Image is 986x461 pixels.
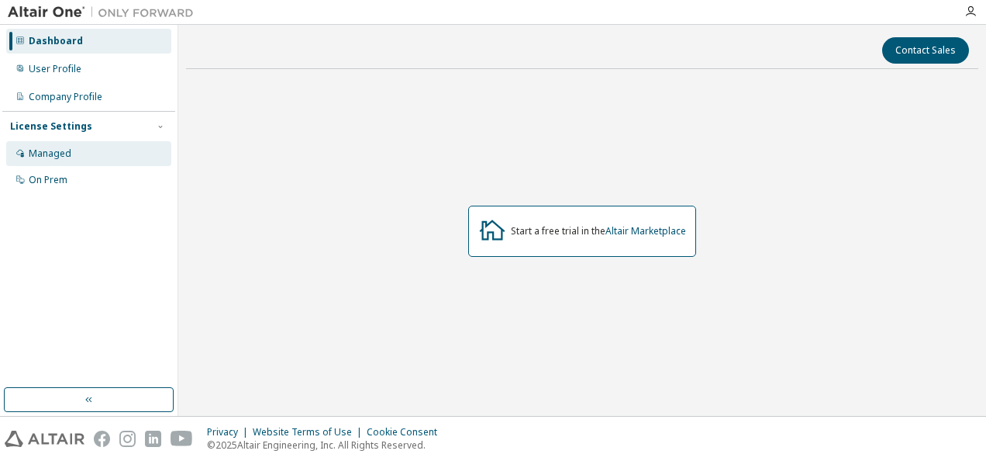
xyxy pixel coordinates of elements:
[5,431,84,447] img: altair_logo.svg
[511,225,686,237] div: Start a free trial in the
[29,91,102,103] div: Company Profile
[8,5,202,20] img: Altair One
[94,431,110,447] img: facebook.svg
[29,174,67,186] div: On Prem
[171,431,193,447] img: youtube.svg
[253,426,367,438] div: Website Terms of Use
[207,426,253,438] div: Privacy
[605,224,686,237] a: Altair Marketplace
[29,35,83,47] div: Dashboard
[10,120,92,133] div: License Settings
[29,63,81,75] div: User Profile
[119,431,136,447] img: instagram.svg
[29,147,71,160] div: Managed
[207,438,446,452] p: © 2025 Altair Engineering, Inc. All Rights Reserved.
[367,426,446,438] div: Cookie Consent
[145,431,161,447] img: linkedin.svg
[882,37,969,64] button: Contact Sales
